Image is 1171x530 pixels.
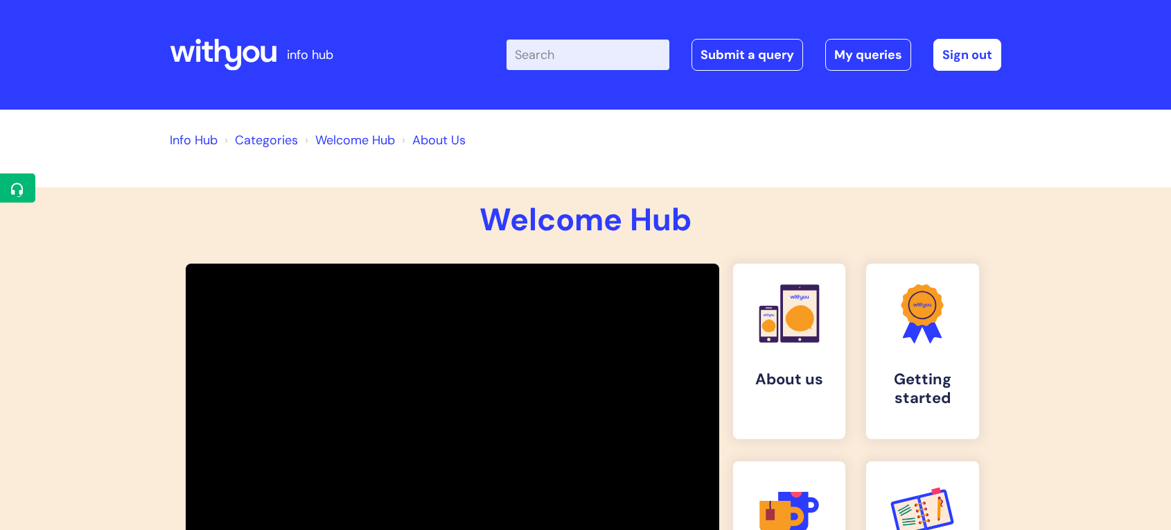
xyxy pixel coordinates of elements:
a: Getting started [866,264,979,439]
li: Welcome Hub [301,129,395,151]
a: Sign out [933,39,1001,71]
input: Search [507,40,669,70]
a: Categories [235,132,298,148]
p: info hub [287,44,333,66]
a: Welcome Hub [315,132,395,148]
a: My queries [825,39,911,71]
a: Submit a query [692,39,803,71]
h4: About us [744,370,835,388]
h1: Welcome Hub [170,201,1001,239]
a: Info Hub [170,132,218,148]
li: Solution home [221,129,298,151]
li: About Us [398,129,466,151]
div: | - [507,39,1001,71]
a: About Us [412,132,466,148]
h4: Getting started [877,370,968,407]
a: About us [733,264,846,439]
